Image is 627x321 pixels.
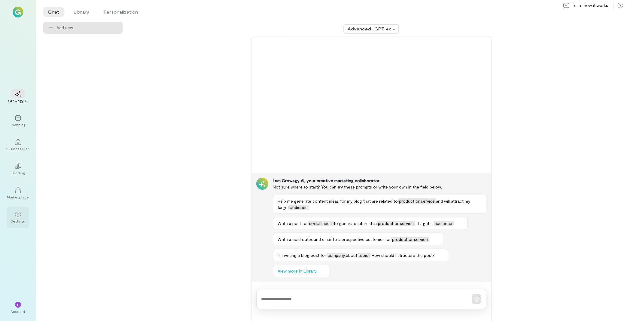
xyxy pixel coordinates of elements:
span: . [429,237,430,242]
a: Marketplace [7,182,29,204]
span: . [309,205,310,210]
a: Growegy AI [7,86,29,108]
div: Planning [11,122,25,127]
div: Advanced · GPT‑4o [348,26,391,32]
span: Write a post for [278,221,308,226]
span: audience [289,205,309,210]
span: Learn how it works [572,2,608,8]
div: Account [11,309,26,314]
span: I’m writing a blog post for [278,253,327,258]
div: Not sure where to start? You can try these prompts or write your own in the field below. [273,184,486,190]
span: View more in Library [278,268,317,274]
div: *Account [7,297,29,319]
span: topic [358,253,370,258]
li: Personalization [99,7,143,17]
span: about [346,253,358,258]
span: to generate interest in [334,221,377,226]
span: Add new [56,25,73,31]
button: Write a cold outbound email to a prospective customer forproduct or service. [273,233,443,245]
span: social media [308,221,334,226]
a: Funding [7,158,29,180]
span: . How should I structure the post? [370,253,435,258]
li: Library [69,7,94,17]
span: Write a cold outbound email to a prospective customer for [278,237,391,242]
button: Help me generate content ideas for my blog that are related toproduct or serviceand will attract ... [273,195,486,213]
button: Write a post forsocial mediato generate interest inproduct or service. Target isaudience. [273,217,468,229]
span: product or service [398,198,436,204]
div: Settings [11,219,25,223]
div: Funding [11,170,25,175]
a: Business Plan [7,134,29,156]
span: product or service [377,221,415,226]
span: . [454,221,455,226]
span: Help me generate content ideas for my blog that are related to [278,198,398,204]
div: I am Growegy AI, your creative marketing collaborator. [273,178,486,184]
button: View more in Library [273,265,330,277]
span: audience [434,221,454,226]
li: Chat [43,7,64,17]
button: I’m writing a blog post forcompanyabouttopic. How should I structure the post? [273,249,448,261]
a: Planning [7,110,29,132]
span: product or service [391,237,429,242]
span: company [327,253,346,258]
div: Growegy AI [8,98,28,103]
div: Marketplace [7,195,29,199]
a: Settings [7,207,29,228]
span: . Target is [415,221,434,226]
span: and will attract my target [278,198,470,210]
div: Business Plan [6,146,30,151]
